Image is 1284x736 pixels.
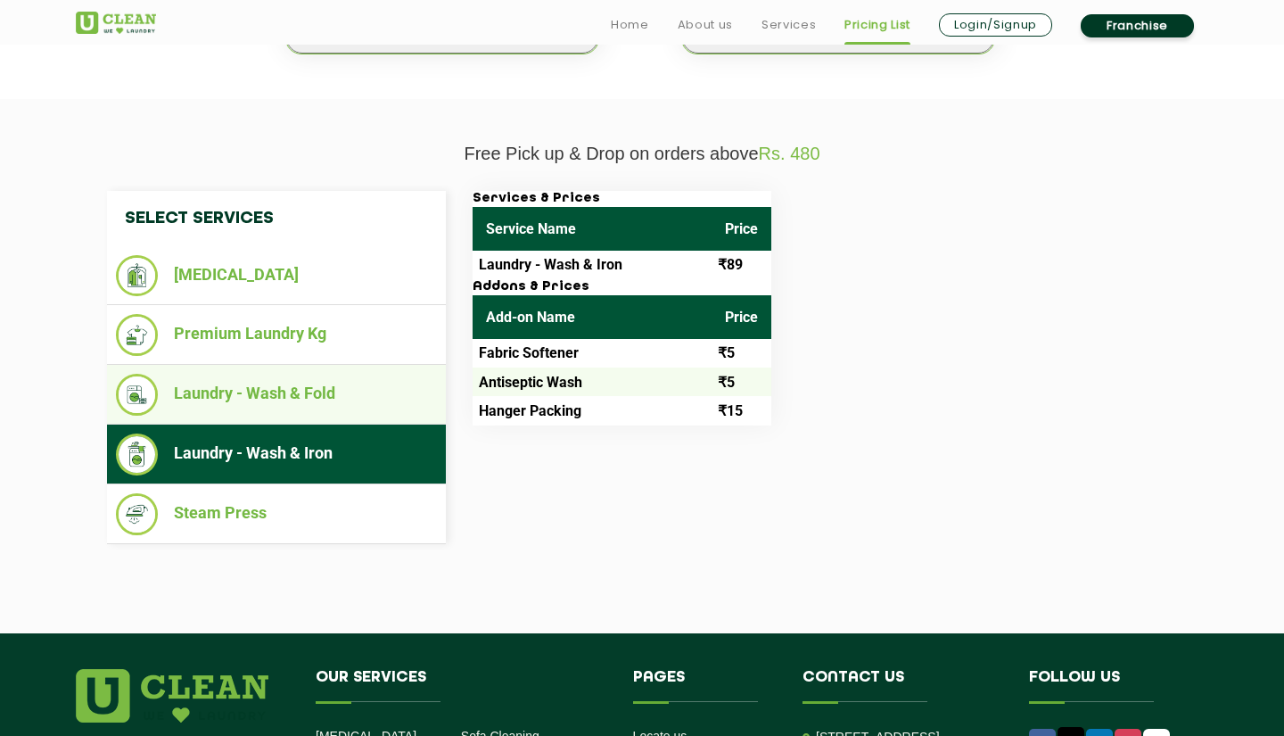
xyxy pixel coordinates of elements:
[844,14,910,36] a: Pricing List
[116,374,158,416] img: Laundry - Wash & Fold
[76,144,1208,164] p: Free Pick up & Drop on orders above
[116,434,158,476] img: Laundry - Wash & Iron
[473,396,712,425] td: Hanger Packing
[76,12,156,34] img: UClean Laundry and Dry Cleaning
[473,191,771,207] h3: Services & Prices
[712,251,771,279] td: ₹89
[712,295,771,339] th: Price
[473,251,712,279] td: Laundry - Wash & Iron
[939,13,1052,37] a: Login/Signup
[1081,14,1194,37] a: Franchise
[473,295,712,339] th: Add-on Name
[116,314,437,356] li: Premium Laundry Kg
[761,14,816,36] a: Services
[116,314,158,356] img: Premium Laundry Kg
[316,669,606,703] h4: Our Services
[759,144,820,163] span: Rs. 480
[116,493,158,535] img: Steam Press
[116,434,437,476] li: Laundry - Wash & Iron
[116,493,437,535] li: Steam Press
[116,374,437,416] li: Laundry - Wash & Fold
[76,669,268,723] img: logo.png
[107,191,446,246] h4: Select Services
[473,207,712,251] th: Service Name
[116,255,437,296] li: [MEDICAL_DATA]
[473,279,771,295] h3: Addons & Prices
[678,14,733,36] a: About us
[712,368,771,396] td: ₹5
[473,368,712,396] td: Antiseptic Wash
[633,669,777,703] h4: Pages
[473,339,712,368] td: Fabric Softener
[712,207,771,251] th: Price
[1029,669,1186,703] h4: Follow us
[611,14,649,36] a: Home
[116,255,158,296] img: Dry Cleaning
[712,396,771,425] td: ₹15
[712,339,771,368] td: ₹5
[802,669,1002,703] h4: Contact us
